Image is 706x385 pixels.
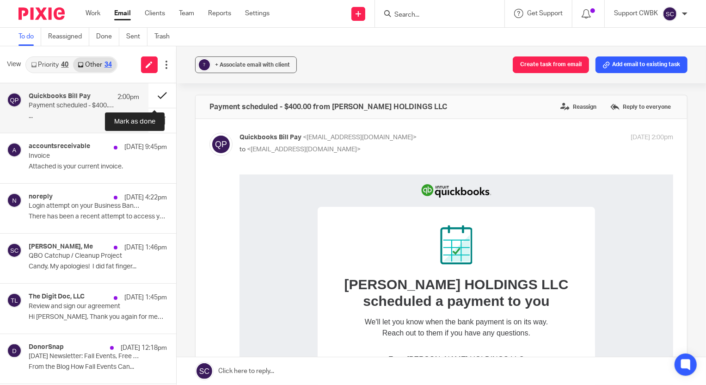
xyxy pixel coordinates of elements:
a: Done [96,28,119,46]
a: Priority40 [26,57,73,72]
p: [DATE] 9:45pm [124,143,167,152]
img: svg%3E [7,143,22,157]
a: To do [18,28,41,46]
span: Number of invoices [180,218,249,226]
span: <[EMAIL_ADDRESS][DOMAIN_NAME]> [303,134,417,141]
h4: Quickbooks Bill Pay [29,93,91,100]
div: 34 [104,62,112,68]
img: scheduled_icon.png [201,51,233,90]
span: Invoice [204,309,229,317]
a: Other34 [73,57,116,72]
a: Email [114,9,131,18]
span: We'll let you know when the bank payment is on its way. Reach out to them if you have any questions. [125,143,308,162]
label: Reassign [558,100,599,114]
p: Support CWBK [614,9,658,18]
a: Team [179,9,194,18]
span: Amount [190,199,217,207]
button: Add email to existing task [595,56,688,73]
p: [DATE] 1:45pm [124,293,167,302]
input: Search [393,11,477,19]
b: [PERSON_NAME] HOLDINGS LLC scheduled a payment to you [104,102,329,134]
div: ? [199,59,210,70]
p: Candy, My apologies! I did fat finger... [29,263,167,271]
a: Trash [154,28,177,46]
p: Attached is your current invoice. [29,163,167,171]
img: svg%3E [7,243,22,258]
span: View [7,60,21,69]
p: There has been a recent attempt to access your... [29,213,167,221]
span: Invoice total: $200.00 [182,336,252,344]
img: svg%3E [7,193,22,208]
span: Invoices included in this payment: [156,286,277,293]
img: svg%3E [209,133,233,156]
p: [DATE] 2:00pm [631,133,673,143]
p: Login attempt on your Business Banking account at Y-12 FCU [29,202,139,210]
p: [DATE] Newsletter: Fall Events, Free Trainings, & More. [29,353,139,360]
p: [DATE] 12:18pm [121,343,167,353]
p: Invoice [29,152,139,160]
p: QBO Catchup / Cleanup Project [29,252,139,260]
p: ... [29,112,139,120]
span: From [149,181,167,189]
a: Clients [145,9,165,18]
a: Work [86,9,100,18]
span: Quickbooks Bill Pay [239,134,301,141]
a: Reassigned [48,28,89,46]
img: Intuit QuickBooks [181,1,253,32]
span: 2 [249,218,253,226]
span: to [239,146,246,153]
h4: noreply [29,193,53,201]
p: Hi [PERSON_NAME], Thank you again for meeting with... [29,313,167,321]
h4: accountsreceivable [29,143,90,150]
h4: DonorSnap [29,343,64,351]
p: [DATE] 4:22pm [124,193,167,202]
img: Pixie [18,7,65,20]
div: 40 [61,62,68,68]
img: svg%3E [7,93,22,107]
a: Settings [245,9,270,18]
label: Reply to everyone [608,100,673,114]
h4: Payment scheduled - $400.00 from [PERSON_NAME] HOLDINGS LLC [209,102,447,112]
span: + Associate email with client [215,62,290,68]
span: <[EMAIL_ADDRESS][DOMAIN_NAME]> [247,146,361,153]
h4: The Digit Doc, LLC [29,293,85,301]
span: Due date: [DATE] [188,323,246,330]
p: Payment scheduled - $400.00 from [PERSON_NAME] HOLDINGS LLC [29,102,117,110]
p: [DATE] 1:46pm [124,243,167,252]
span: Amount paid: $200.00 [181,350,253,358]
span: Invoice [204,373,229,381]
span: [PERSON_NAME] HOLDINGS LLC [167,181,284,189]
p: From the Blog How Fall Events Can... [29,363,167,371]
span: Get Support [527,10,563,17]
span: $400.00 [217,199,244,207]
span: Deliver to [126,236,160,244]
a: Reports [208,9,231,18]
img: svg%3E [7,343,22,358]
a: Sent [126,28,147,46]
button: Create task from email [513,56,589,73]
img: svg%3E [663,6,677,21]
span: [DATE] [279,255,302,263]
span: MOUNTAIN COMMERCE BANK (...4655) [171,236,308,244]
button: ? + Associate email with client [195,56,297,73]
span: Estimated delivery date* [131,255,217,263]
p: Review and sign our agreement [29,303,139,310]
h4: [PERSON_NAME], Me [29,243,93,251]
img: svg%3E [7,293,22,308]
p: 2:00pm [117,93,139,102]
